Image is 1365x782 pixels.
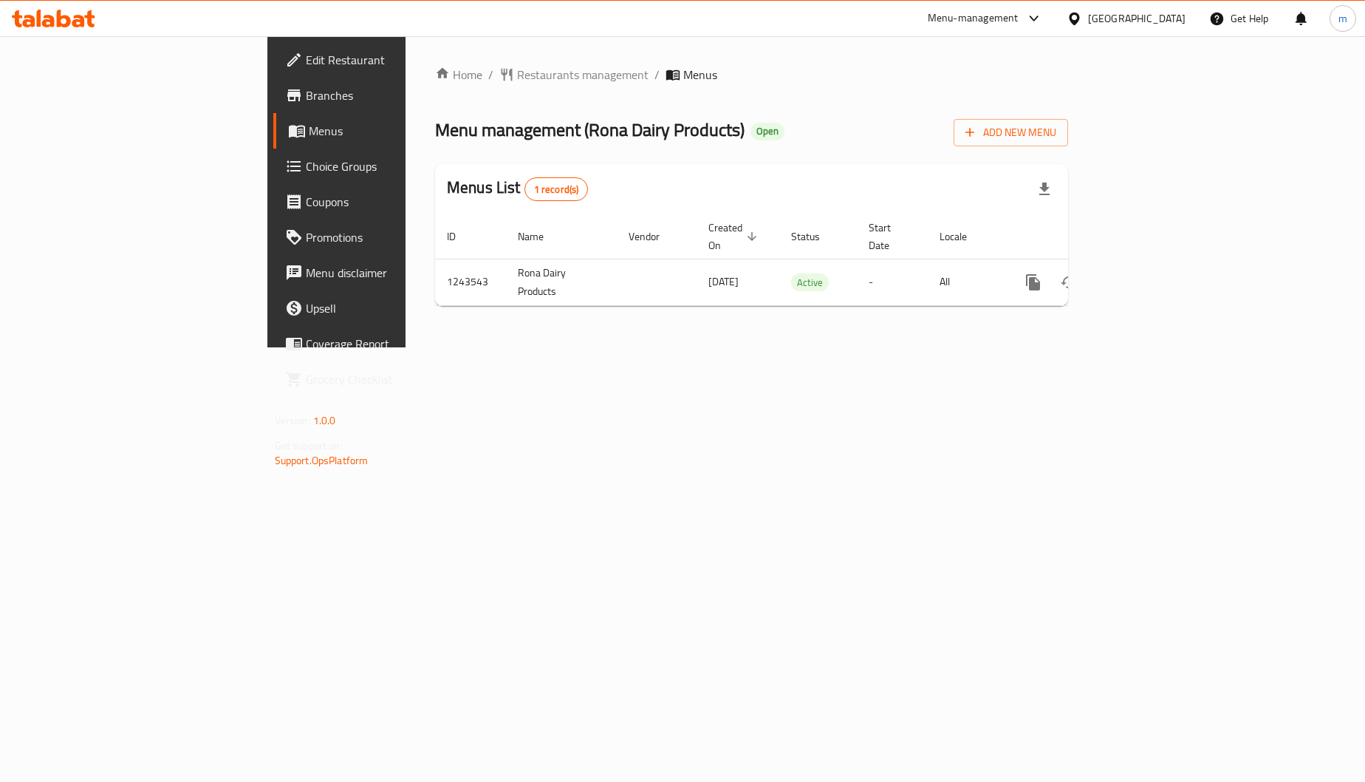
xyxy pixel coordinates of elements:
span: ID [447,228,475,245]
span: Menus [683,66,717,84]
td: - [857,259,928,305]
span: Get support on: [275,436,343,455]
a: Branches [273,78,496,113]
td: Rona Dairy Products [506,259,617,305]
span: Name [518,228,563,245]
div: Total records count [524,177,589,201]
span: Restaurants management [517,66,649,84]
span: Add New Menu [965,123,1056,142]
button: more [1016,265,1051,300]
span: Menu management ( Rona Dairy Products ) [435,113,745,146]
div: Menu-management [928,10,1019,27]
nav: breadcrumb [435,66,1068,84]
a: Support.OpsPlatform [275,451,369,470]
a: Restaurants management [499,66,649,84]
span: Locale [940,228,986,245]
button: Change Status [1051,265,1087,300]
h2: Menus List [447,177,588,201]
div: Active [791,273,829,291]
span: Menu disclaimer [306,264,484,282]
span: Version: [275,411,311,430]
a: Grocery Checklist [273,361,496,397]
a: Coverage Report [273,326,496,361]
button: Add New Menu [954,119,1068,146]
span: Upsell [306,299,484,317]
li: / [654,66,660,84]
a: Promotions [273,220,496,255]
div: Export file [1027,171,1062,207]
span: Vendor [629,228,679,245]
span: [DATE] [708,272,739,291]
td: All [928,259,1004,305]
a: Coupons [273,184,496,220]
th: Actions [1004,214,1169,259]
span: Choice Groups [306,157,484,175]
span: Coverage Report [306,335,484,353]
span: Start Date [869,219,910,254]
span: Active [791,274,829,291]
span: Created On [708,219,762,254]
span: 1 record(s) [525,183,588,197]
span: Coupons [306,193,484,211]
a: Menus [273,113,496,149]
a: Choice Groups [273,149,496,184]
a: Upsell [273,290,496,326]
span: Status [791,228,839,245]
div: [GEOGRAPHIC_DATA] [1088,10,1186,27]
span: 1.0.0 [313,411,336,430]
span: Grocery Checklist [306,370,484,388]
a: Edit Restaurant [273,42,496,78]
a: Menu disclaimer [273,255,496,290]
table: enhanced table [435,214,1169,306]
span: Open [750,125,784,137]
span: Edit Restaurant [306,51,484,69]
span: Branches [306,86,484,104]
span: m [1338,10,1347,27]
span: Menus [309,122,484,140]
span: Promotions [306,228,484,246]
div: Open [750,123,784,140]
